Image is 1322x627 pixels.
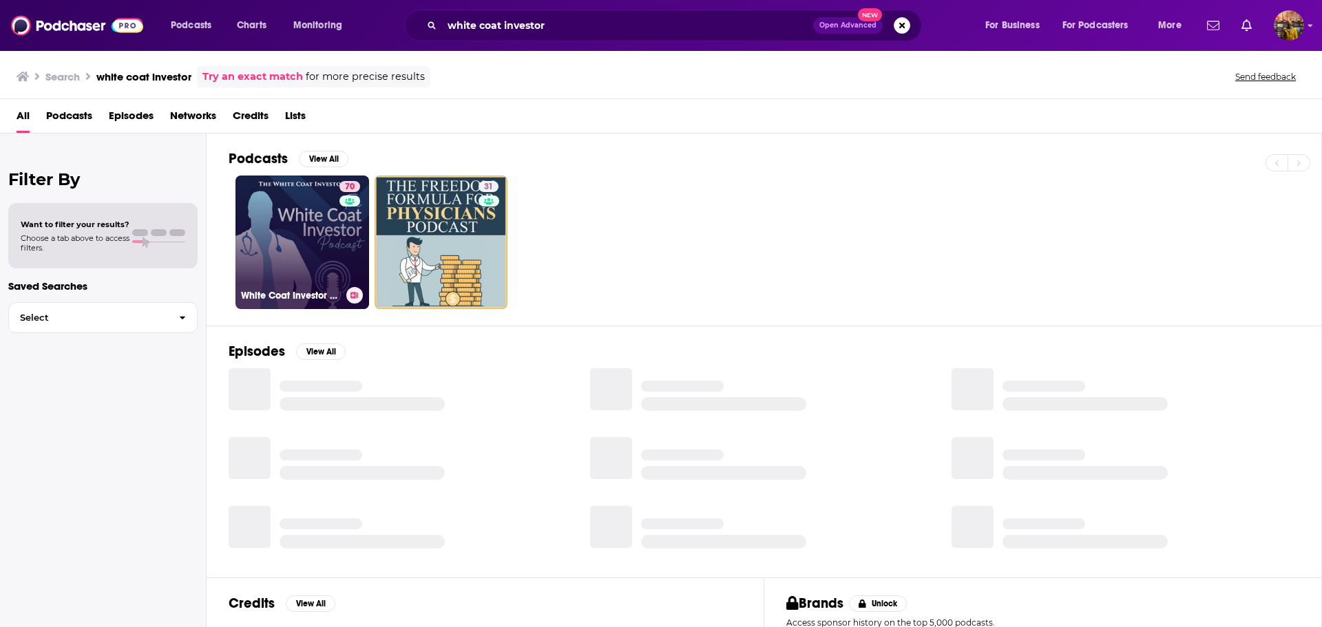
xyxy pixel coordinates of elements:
[1148,14,1199,36] button: open menu
[1274,10,1304,41] img: User Profile
[1053,14,1148,36] button: open menu
[11,12,143,39] img: Podchaser - Follow, Share and Rate Podcasts
[849,595,907,612] button: Unlock
[285,105,306,133] a: Lists
[21,220,129,229] span: Want to filter your results?
[819,22,877,29] span: Open Advanced
[1158,16,1182,35] span: More
[202,69,303,85] a: Try an exact match
[1236,14,1257,37] a: Show notifications dropdown
[229,595,335,612] a: CreditsView All
[293,16,342,35] span: Monitoring
[229,343,346,360] a: EpisodesView All
[21,233,129,253] span: Choose a tab above to access filters.
[479,181,499,192] a: 31
[109,105,154,133] a: Episodes
[161,14,229,36] button: open menu
[17,105,30,133] a: All
[228,14,275,36] a: Charts
[235,176,369,309] a: 70White Coat Investor Podcast
[1274,10,1304,41] span: Logged in as hratnayake
[813,17,883,34] button: Open AdvancedNew
[45,70,80,83] h3: Search
[1274,10,1304,41] button: Show profile menu
[1202,14,1225,37] a: Show notifications dropdown
[171,16,211,35] span: Podcasts
[46,105,92,133] a: Podcasts
[339,181,360,192] a: 70
[170,105,216,133] a: Networks
[375,176,508,309] a: 31
[345,180,355,194] span: 70
[8,302,198,333] button: Select
[484,180,493,194] span: 31
[9,313,168,322] span: Select
[233,105,269,133] a: Credits
[8,169,198,189] h2: Filter By
[229,150,348,167] a: PodcastsView All
[976,14,1057,36] button: open menu
[1231,71,1300,83] button: Send feedback
[286,595,335,612] button: View All
[229,595,275,612] h2: Credits
[229,343,285,360] h2: Episodes
[284,14,360,36] button: open menu
[296,343,346,360] button: View All
[985,16,1040,35] span: For Business
[241,290,341,301] h3: White Coat Investor Podcast
[306,69,425,85] span: for more precise results
[1062,16,1129,35] span: For Podcasters
[786,595,843,612] h2: Brands
[237,16,266,35] span: Charts
[8,279,198,293] p: Saved Searches
[858,8,883,21] span: New
[417,10,935,41] div: Search podcasts, credits, & more...
[96,70,191,83] h3: white coat investor
[229,150,288,167] h2: Podcasts
[299,151,348,167] button: View All
[442,14,813,36] input: Search podcasts, credits, & more...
